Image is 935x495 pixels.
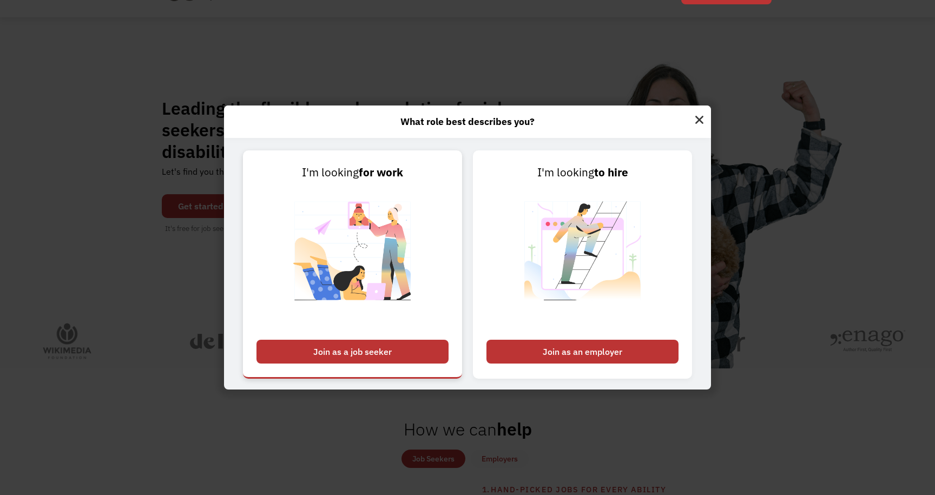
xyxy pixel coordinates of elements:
[243,150,462,379] a: I'm lookingfor workJoin as a job seeker
[256,164,449,181] div: I'm looking
[400,115,535,128] strong: What role best describes you?
[594,165,628,180] strong: to hire
[359,165,403,180] strong: for work
[486,340,679,364] div: Join as an employer
[256,340,449,364] div: Join as a job seeker
[486,164,679,181] div: I'm looking
[285,181,420,334] img: Chronically Capable Personalized Job Matching
[473,150,692,379] a: I'm lookingto hireJoin as an employer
